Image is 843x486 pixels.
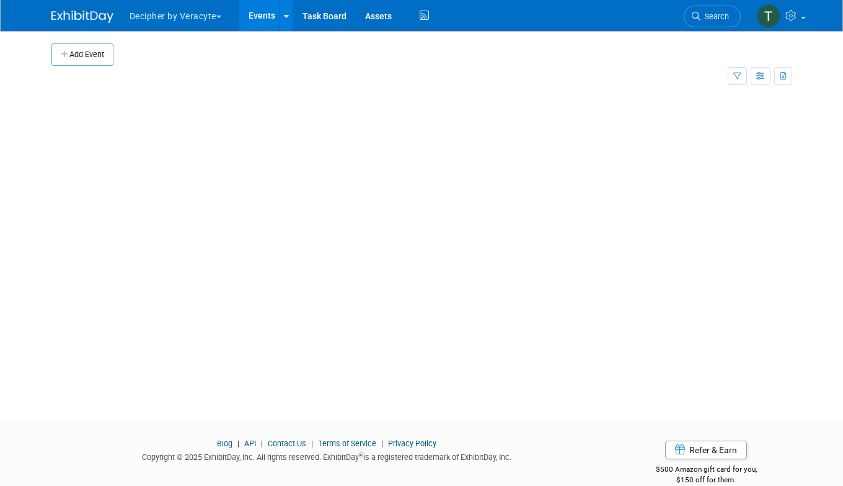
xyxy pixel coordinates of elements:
a: Blog [217,439,232,448]
span: Search [700,12,729,21]
sup: ® [359,452,363,459]
span: | [308,439,316,448]
a: API [244,439,256,448]
a: Refer & Earn [665,441,747,459]
div: $150 off for them. [620,475,792,485]
a: Contact Us [268,439,306,448]
button: Add Event [51,43,113,66]
span: | [234,439,242,448]
a: Privacy Policy [388,439,436,448]
a: Terms of Service [318,439,376,448]
span: | [258,439,266,448]
img: Tony Alvarado [757,4,780,28]
div: $500 Amazon gift card for you, [620,456,792,485]
div: Copyright © 2025 ExhibitDay, Inc. All rights reserved. ExhibitDay is a registered trademark of Ex... [51,449,602,463]
a: Search [684,6,741,27]
span: | [378,439,386,448]
img: ExhibitDay [51,11,113,23]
